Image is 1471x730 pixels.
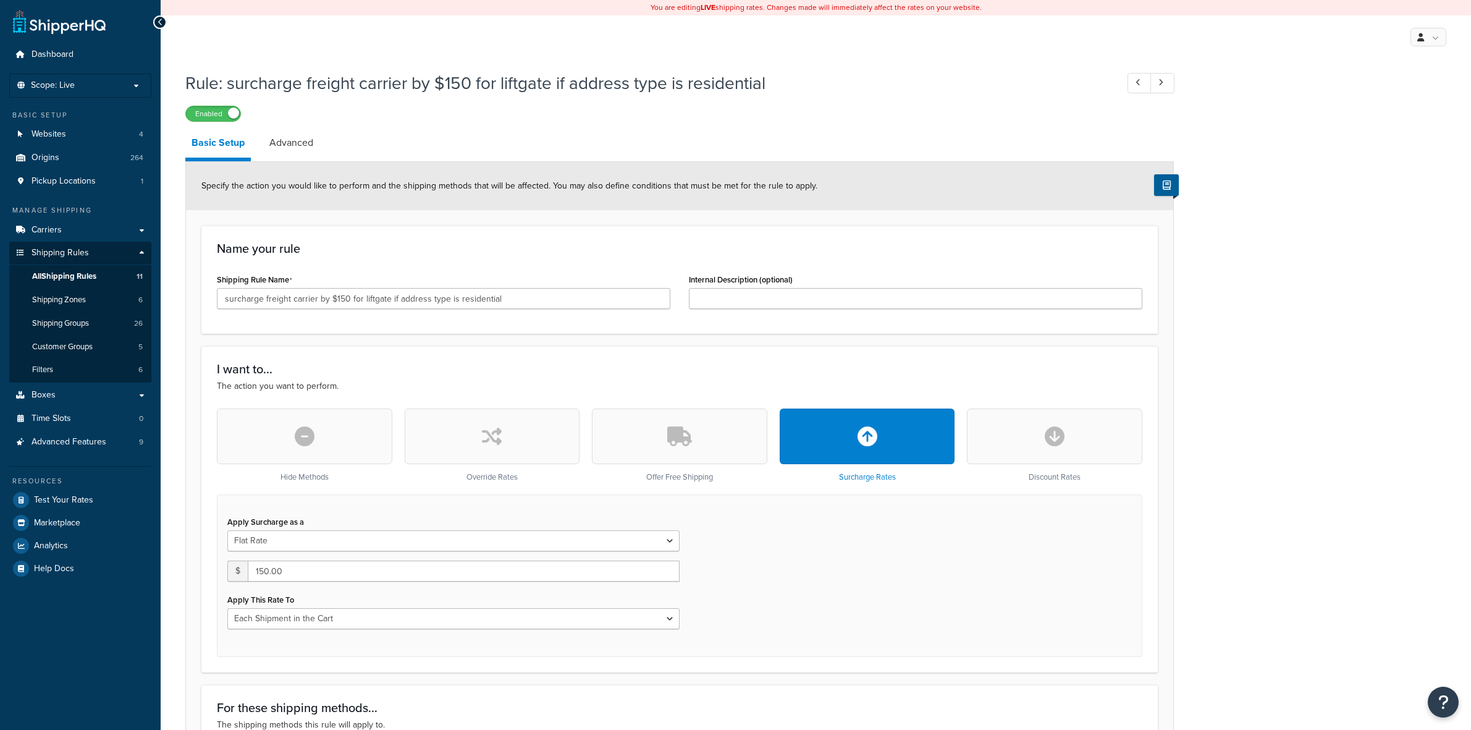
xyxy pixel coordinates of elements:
[32,271,96,282] span: All Shipping Rules
[32,318,89,329] span: Shipping Groups
[9,535,151,557] a: Analytics
[9,146,151,169] li: Origins
[9,289,151,312] li: Shipping Zones
[185,128,251,161] a: Basic Setup
[9,265,151,288] a: AllShipping Rules11
[32,49,74,60] span: Dashboard
[9,359,151,381] a: Filters6
[9,431,151,454] li: Advanced Features
[32,295,86,305] span: Shipping Zones
[9,205,151,216] div: Manage Shipping
[689,275,793,284] label: Internal Description (optional)
[32,176,96,187] span: Pickup Locations
[31,80,75,91] span: Scope: Live
[217,275,292,285] label: Shipping Rule Name
[227,517,304,527] label: Apply Surcharge as a
[130,153,143,163] span: 264
[9,110,151,121] div: Basic Setup
[263,128,319,158] a: Advanced
[138,342,143,352] span: 5
[9,384,151,407] a: Boxes
[592,409,767,482] div: Offer Free Shipping
[9,146,151,169] a: Origins264
[405,409,580,482] div: Override Rates
[137,271,143,282] span: 11
[1150,73,1174,93] a: Next Record
[217,380,1142,393] p: The action you want to perform.
[780,409,955,482] div: Surcharge Rates
[9,242,151,383] li: Shipping Rules
[32,153,59,163] span: Origins
[701,2,715,13] b: LIVE
[9,336,151,359] a: Customer Groups5
[9,512,151,534] a: Marketplace
[32,129,66,140] span: Websites
[9,219,151,242] a: Carriers
[32,437,106,448] span: Advanced Features
[9,170,151,193] a: Pickup Locations1
[9,431,151,454] a: Advanced Features9
[32,390,56,401] span: Boxes
[139,437,143,448] span: 9
[217,701,1142,715] h3: For these shipping methods...
[34,495,93,506] span: Test Your Rates
[185,71,1105,95] h1: Rule: surcharge freight carrier by $150 for liftgate if address type is residential
[217,409,392,482] div: Hide Methods
[186,106,240,121] label: Enabled
[9,476,151,486] div: Resources
[32,414,71,424] span: Time Slots
[139,129,143,140] span: 4
[1127,73,1152,93] a: Previous Record
[9,489,151,511] a: Test Your Rates
[32,225,62,236] span: Carriers
[32,342,93,352] span: Customer Groups
[9,407,151,430] li: Time Slots
[9,123,151,146] a: Websites4
[201,179,817,192] span: Specify the action you would like to perform and the shipping methods that will be affected. You ...
[134,318,143,329] span: 26
[138,365,143,375] span: 6
[9,336,151,359] li: Customer Groups
[217,362,1142,376] h3: I want to...
[139,414,143,424] span: 0
[34,518,80,528] span: Marketplace
[227,595,294,605] label: Apply This Rate To
[217,242,1142,255] h3: Name your rule
[138,295,143,305] span: 6
[9,312,151,335] a: Shipping Groups26
[9,359,151,381] li: Filters
[1154,174,1179,196] button: Show Help Docs
[141,176,143,187] span: 1
[227,561,248,582] span: $
[9,43,151,66] a: Dashboard
[9,407,151,430] a: Time Slots0
[967,409,1142,482] div: Discount Rates
[9,312,151,335] li: Shipping Groups
[9,558,151,580] a: Help Docs
[32,248,89,258] span: Shipping Rules
[9,289,151,312] a: Shipping Zones6
[34,541,68,551] span: Analytics
[9,170,151,193] li: Pickup Locations
[1428,687,1459,718] button: Open Resource Center
[9,123,151,146] li: Websites
[34,564,74,574] span: Help Docs
[9,242,151,265] a: Shipping Rules
[32,365,53,375] span: Filters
